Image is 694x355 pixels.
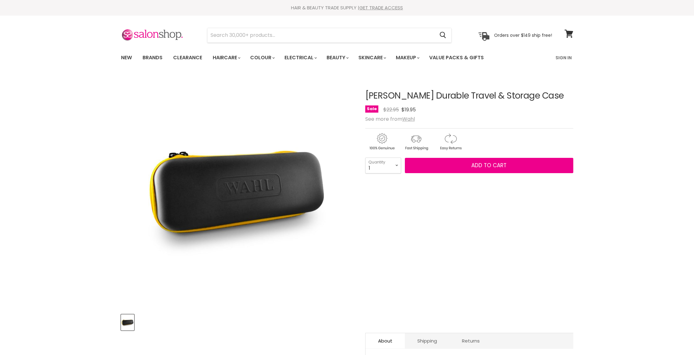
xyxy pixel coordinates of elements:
ul: Main menu [116,49,520,67]
a: Returns [449,333,492,348]
a: About [366,333,405,348]
a: Skincare [354,51,390,64]
button: Add to cart [405,158,573,173]
span: Sale [365,105,378,113]
img: genuine.gif [365,132,398,151]
nav: Main [113,49,581,67]
input: Search [207,28,435,42]
span: $19.95 [401,106,416,113]
div: HAIR & BEAUTY TRADE SUPPLY | [113,5,581,11]
a: Value Packs & Gifts [425,51,488,64]
a: Makeup [391,51,423,64]
button: Wahl Durable Travel & Storage Case [121,314,134,330]
a: GET TRADE ACCESS [359,4,403,11]
a: Wahl [402,115,415,123]
p: Orders over $149 ship free! [494,32,552,38]
img: returns.gif [434,132,467,151]
a: Brands [138,51,167,64]
img: shipping.gif [400,132,433,151]
a: Haircare [208,51,244,64]
a: Sign In [552,51,575,64]
span: $22.95 [383,106,399,113]
a: Shipping [405,333,449,348]
div: Wahl Durable Travel & Storage Case image. Click or Scroll to Zoom. [121,75,354,309]
button: Search [435,28,451,42]
a: Colour [245,51,279,64]
a: Electrical [280,51,321,64]
span: Add to cart [471,162,507,169]
img: Wahl Durable Travel & Storage Case [148,83,327,301]
h1: [PERSON_NAME] Durable Travel & Storage Case [365,91,573,101]
a: Beauty [322,51,352,64]
span: See more from [365,115,415,123]
form: Product [207,28,452,43]
a: New [116,51,137,64]
select: Quantity [365,158,401,173]
img: Wahl Durable Travel & Storage Case [122,315,133,330]
div: Product thumbnails [120,313,355,330]
a: Clearance [168,51,207,64]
